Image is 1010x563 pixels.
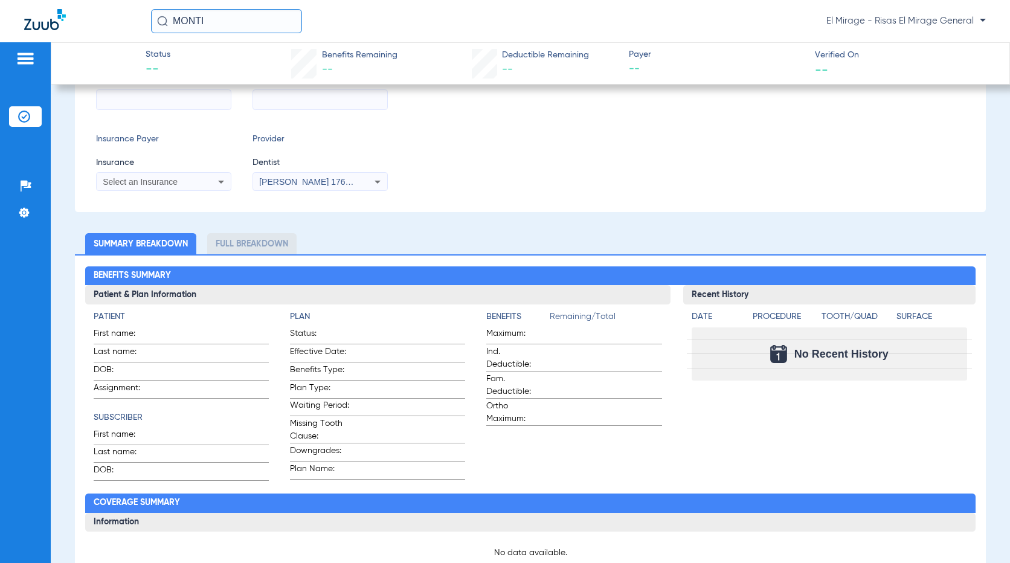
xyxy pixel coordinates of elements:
h4: Date [692,310,742,323]
h4: Subscriber [94,411,269,424]
span: First name: [94,428,153,445]
span: Ortho Maximum: [486,400,545,425]
span: [PERSON_NAME] 1760006621 [259,177,378,187]
span: First name: [94,327,153,344]
span: Plan Name: [290,463,349,479]
app-breakdown-title: Surface [896,310,967,327]
h4: Patient [94,310,269,323]
span: Maximum: [486,327,545,344]
span: DOB: [94,364,153,380]
span: Effective Date: [290,346,349,362]
span: Insurance Payer [96,133,231,146]
span: Insurance [96,156,231,169]
h4: Tooth/Quad [822,310,892,323]
img: hamburger-icon [16,51,35,66]
span: Last name: [94,446,153,462]
span: Last name: [94,346,153,362]
h2: Coverage Summary [85,494,976,513]
span: Plan Type: [290,382,349,398]
h4: Plan [290,310,465,323]
h2: Benefits Summary [85,266,976,286]
span: Assignment: [94,382,153,398]
span: -- [502,64,513,75]
span: Ind. Deductible: [486,346,545,371]
span: Remaining/Total [550,310,661,327]
h3: Recent History [683,285,976,304]
span: Fam. Deductible: [486,373,545,398]
app-breakdown-title: Benefits [486,310,550,327]
app-breakdown-title: Procedure [753,310,817,327]
input: Search for patients [151,9,302,33]
span: -- [815,63,828,76]
app-breakdown-title: Date [692,310,742,327]
span: DOB: [94,464,153,480]
img: Calendar [770,345,787,363]
img: Zuub Logo [24,9,66,30]
span: -- [629,62,805,77]
span: Verified On [815,49,991,62]
iframe: Chat Widget [950,505,1010,563]
span: Provider [252,133,388,146]
span: Select an Insurance [103,177,178,187]
span: No Recent History [794,348,889,360]
img: Search Icon [157,16,168,27]
span: Waiting Period: [290,399,349,416]
p: No data available. [94,547,967,559]
span: Status: [290,327,349,344]
h4: Benefits [486,310,550,323]
h4: Surface [896,310,967,323]
span: -- [322,64,333,75]
span: Deductible Remaining [502,49,589,62]
li: Full Breakdown [207,233,297,254]
span: Missing Tooth Clause: [290,417,349,443]
app-breakdown-title: Tooth/Quad [822,310,892,327]
span: Benefits Remaining [322,49,397,62]
h4: Procedure [753,310,817,323]
span: Dentist [252,156,388,169]
span: El Mirage - Risas El Mirage General [826,15,986,27]
span: Downgrades: [290,445,349,461]
span: -- [146,62,170,79]
h3: Information [85,513,976,532]
h3: Patient & Plan Information [85,285,670,304]
span: Status [146,48,170,61]
span: Benefits Type: [290,364,349,380]
li: Summary Breakdown [85,233,196,254]
span: Payer [629,48,805,61]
